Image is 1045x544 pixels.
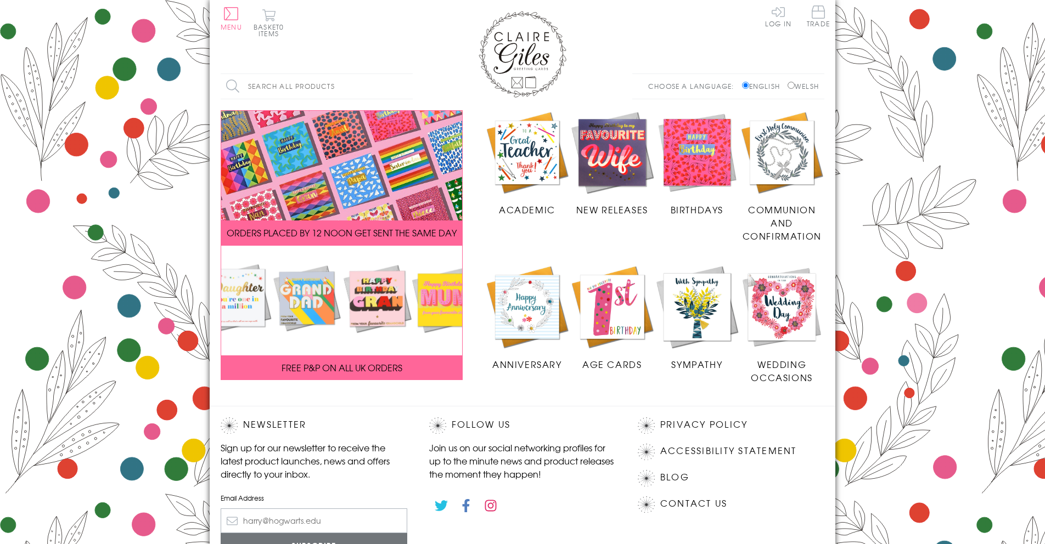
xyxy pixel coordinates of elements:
[227,226,457,239] span: ORDERS PLACED BY 12 NOON GET SENT THE SAME DAY
[742,81,785,91] label: English
[492,358,562,371] span: Anniversary
[429,417,616,434] h2: Follow Us
[655,110,740,217] a: Birthdays
[485,110,570,217] a: Academic
[485,264,570,371] a: Anniversary
[807,5,830,29] a: Trade
[499,203,555,216] span: Academic
[221,22,242,32] span: Menu
[221,441,407,480] p: Sign up for our newsletter to receive the latest product launches, news and offers directly to yo...
[788,82,795,89] input: Welsh
[660,470,689,485] a: Blog
[655,264,740,371] a: Sympathy
[739,110,824,243] a: Communion and Confirmation
[402,74,413,99] input: Search
[582,358,642,371] span: Age Cards
[660,417,748,432] a: Privacy Policy
[743,203,822,242] span: Communion and Confirmation
[751,358,812,384] span: Wedding Occasions
[221,493,407,503] label: Email Address
[660,496,727,511] a: Contact Us
[671,358,722,371] span: Sympathy
[282,361,402,374] span: FREE P&P ON ALL UK ORDERS
[429,441,616,480] p: Join us on our social networking profiles for up to the minute news and product releases the mome...
[221,74,413,99] input: Search all products
[221,508,407,533] input: harry@hogwarts.edu
[765,5,791,27] a: Log In
[570,110,655,217] a: New Releases
[259,22,284,38] span: 0 items
[221,7,242,30] button: Menu
[648,81,740,91] p: Choose a language:
[576,203,648,216] span: New Releases
[221,417,407,434] h2: Newsletter
[788,81,819,91] label: Welsh
[807,5,830,27] span: Trade
[739,264,824,384] a: Wedding Occasions
[660,444,797,458] a: Accessibility Statement
[742,82,749,89] input: English
[479,11,566,98] img: Claire Giles Greetings Cards
[671,203,723,216] span: Birthdays
[570,264,655,371] a: Age Cards
[254,9,284,37] button: Basket0 items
